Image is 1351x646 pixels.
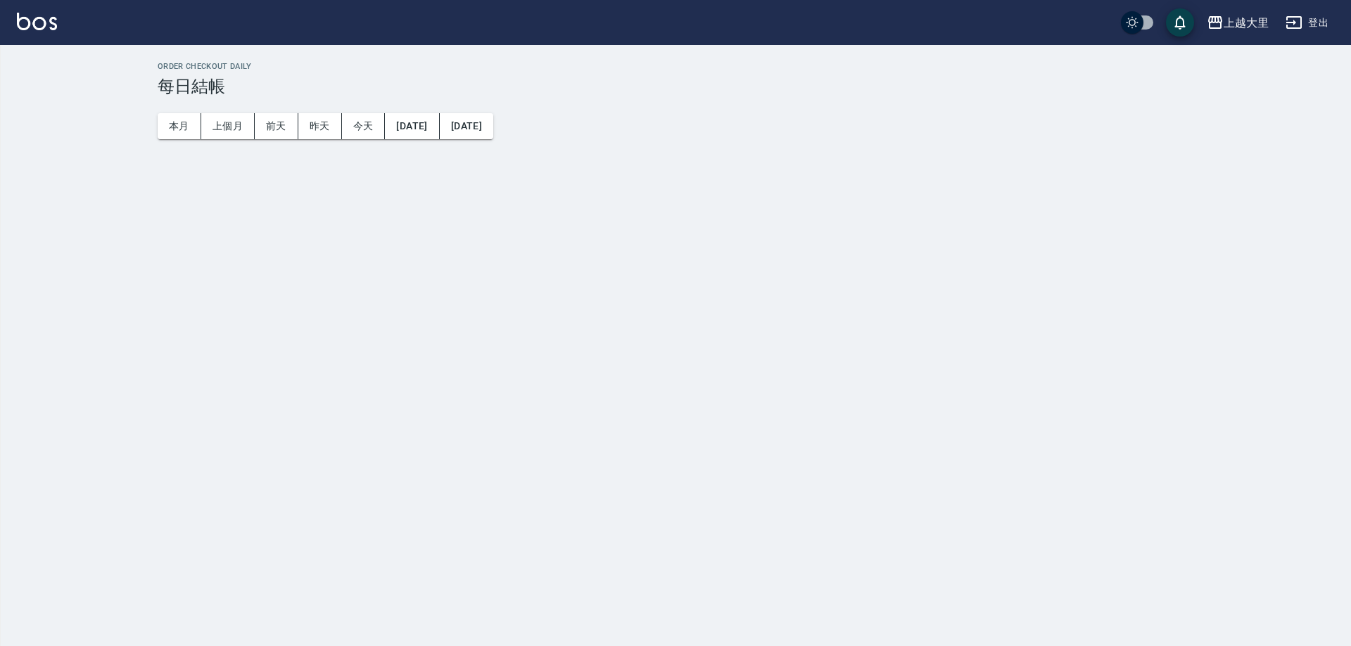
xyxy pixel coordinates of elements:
[17,13,57,30] img: Logo
[1201,8,1274,37] button: 上越大里
[1224,14,1269,32] div: 上越大里
[440,113,493,139] button: [DATE]
[255,113,298,139] button: 前天
[385,113,439,139] button: [DATE]
[1166,8,1194,37] button: save
[1280,10,1334,36] button: 登出
[342,113,386,139] button: 今天
[201,113,255,139] button: 上個月
[158,113,201,139] button: 本月
[298,113,342,139] button: 昨天
[158,77,1334,96] h3: 每日結帳
[158,62,1334,71] h2: Order checkout daily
